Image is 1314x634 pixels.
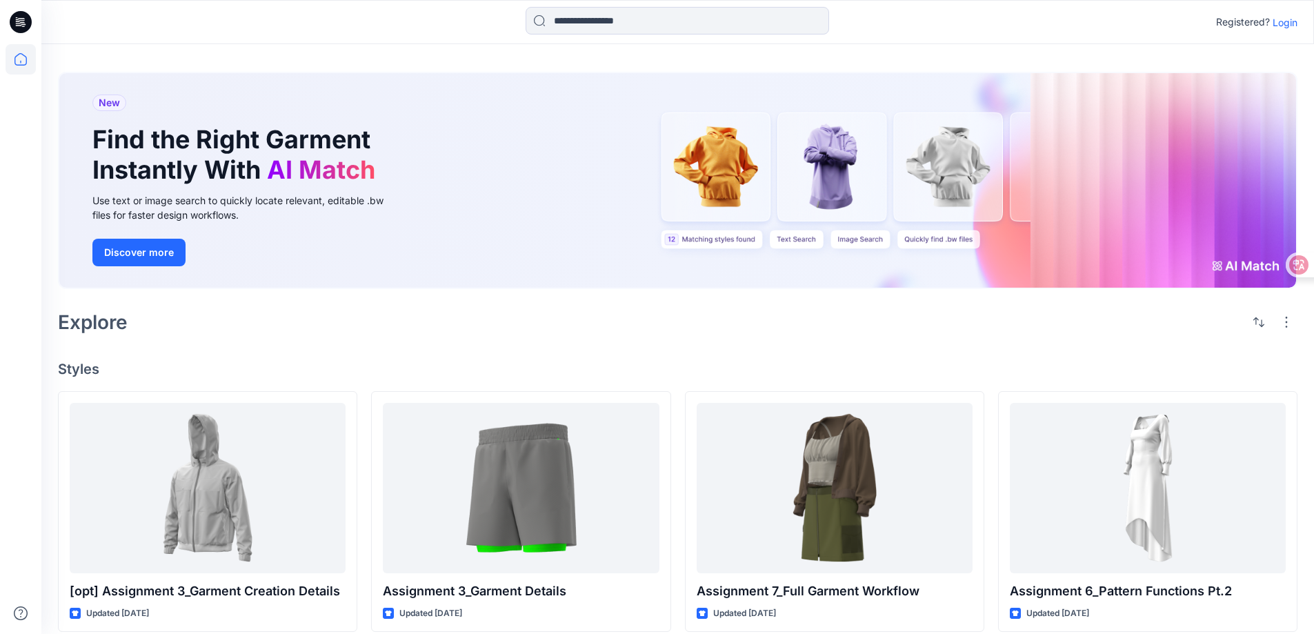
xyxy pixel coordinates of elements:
p: Assignment 7_Full Garment Workflow [697,582,973,601]
p: [opt] Assignment 3_Garment Creation Details [70,582,346,601]
p: Updated [DATE] [86,606,149,621]
div: Use text or image search to quickly locate relevant, editable .bw files for faster design workflows. [92,193,403,222]
a: [opt] Assignment 3_Garment Creation Details [70,403,346,573]
p: Assignment 6_Pattern Functions Pt.2 [1010,582,1286,601]
p: Updated [DATE] [1026,606,1089,621]
a: Assignment 6_Pattern Functions Pt.2 [1010,403,1286,573]
p: Updated [DATE] [399,606,462,621]
h4: Styles [58,361,1297,377]
a: Assignment 3_Garment Details [383,403,659,573]
p: Registered? [1216,14,1270,30]
a: Assignment 7_Full Garment Workflow [697,403,973,573]
span: AI Match [267,155,375,185]
p: Assignment 3_Garment Details [383,582,659,601]
button: Discover more [92,239,186,266]
p: Login [1273,15,1297,30]
h1: Find the Right Garment Instantly With [92,125,382,184]
span: New [99,95,120,111]
h2: Explore [58,311,128,333]
p: Updated [DATE] [713,606,776,621]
